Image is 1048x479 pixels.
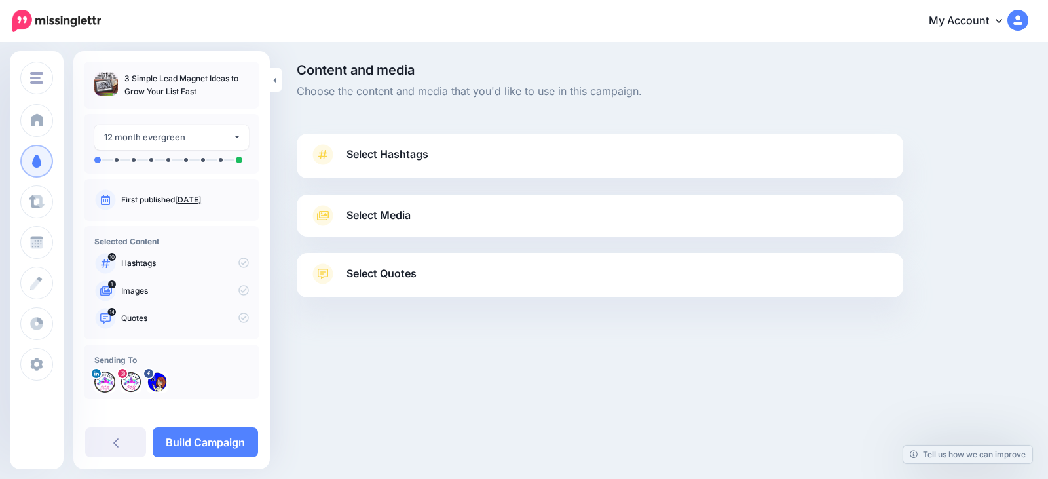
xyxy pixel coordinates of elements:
[94,72,118,96] img: 43dc3c9871c4034e54e2ef1a860c2422_thumb.jpg
[30,72,43,84] img: menu.png
[108,253,116,261] span: 10
[94,237,249,246] h4: Selected Content
[121,285,249,297] p: Images
[104,130,233,145] div: 12 month evergreen
[310,144,890,178] a: Select Hashtags
[94,372,115,393] img: 1648328251799-75016.png
[903,446,1032,463] a: Tell us how we can improve
[121,194,249,206] p: First published
[94,355,249,365] h4: Sending To
[108,308,117,316] span: 14
[297,64,903,77] span: Content and media
[346,206,411,224] span: Select Media
[916,5,1028,37] a: My Account
[147,372,168,393] img: 168342374_104798005050928_8151891079946304445_n-bsa116951.png
[310,205,890,226] a: Select Media
[12,10,101,32] img: Missinglettr
[297,83,903,100] span: Choose the content and media that you'd like to use in this campaign.
[310,263,890,297] a: Select Quotes
[346,145,428,163] span: Select Hashtags
[94,125,249,150] button: 12 month evergreen
[346,265,417,282] span: Select Quotes
[108,280,116,288] span: 1
[121,372,141,393] img: 271399060_512266736676214_6932740084696221592_n-bsa113597.jpg
[175,195,201,204] a: [DATE]
[121,258,249,269] p: Hashtags
[124,72,249,98] p: 3 Simple Lead Magnet Ideas to Grow Your List Fast
[121,313,249,324] p: Quotes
